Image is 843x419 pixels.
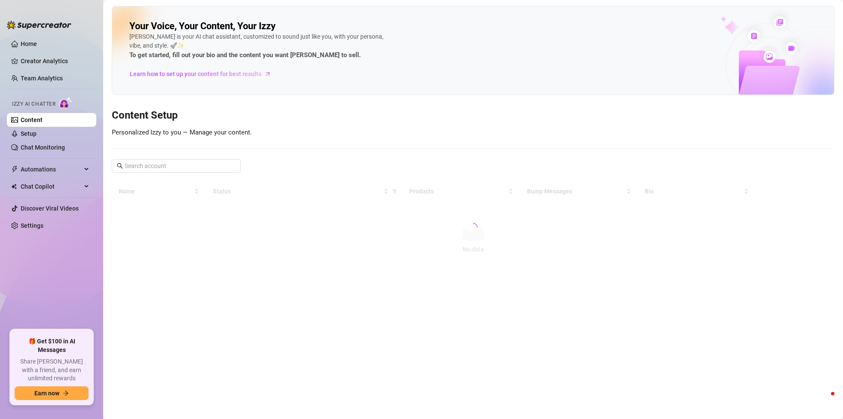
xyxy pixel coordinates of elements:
span: arrow-right [264,70,272,78]
button: Earn nowarrow-right [15,386,89,400]
div: [PERSON_NAME] is your AI chat assistant, customized to sound just like you, with your persona, vi... [129,32,387,61]
h3: Content Setup [112,109,834,122]
img: AI Chatter [59,97,72,109]
span: Personalized Izzy to you — Manage your content. [112,128,252,136]
a: Home [21,40,37,47]
img: ai-chatter-content-library-cLFOSyPT.png [701,7,834,95]
span: Share [PERSON_NAME] with a friend, and earn unlimited rewards [15,358,89,383]
a: Learn how to set up your content for best results [129,67,278,81]
span: Izzy AI Chatter [12,100,55,108]
a: Chat Monitoring [21,144,65,151]
span: Automations [21,162,82,176]
span: arrow-right [63,390,69,396]
a: Settings [21,222,43,229]
a: Setup [21,130,37,137]
input: Search account [125,161,229,171]
span: search [117,163,123,169]
a: Team Analytics [21,75,63,82]
iframe: Intercom live chat [814,390,834,410]
a: Content [21,116,43,123]
span: loading [467,221,479,233]
h2: Your Voice, Your Content, Your Izzy [129,20,276,32]
span: Learn how to set up your content for best results [130,69,261,79]
span: 🎁 Get $100 in AI Messages [15,337,89,354]
span: thunderbolt [11,166,18,173]
span: Earn now [34,390,59,397]
img: logo-BBDzfeDw.svg [7,21,71,29]
a: Discover Viral Videos [21,205,79,212]
span: Chat Copilot [21,180,82,193]
strong: To get started, fill out your bio and the content you want [PERSON_NAME] to sell. [129,51,361,59]
a: Creator Analytics [21,54,89,68]
img: Chat Copilot [11,184,17,190]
